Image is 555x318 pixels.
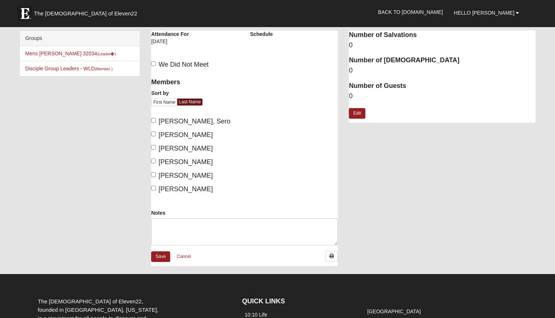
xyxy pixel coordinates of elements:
label: Attendance For [151,30,189,38]
a: First Name [151,99,178,106]
a: Print Attendance Roster [325,251,338,262]
input: [PERSON_NAME] [151,159,156,163]
span: [PERSON_NAME] [158,172,213,179]
dd: 0 [349,66,536,75]
span: [PERSON_NAME] [158,131,213,138]
span: [PERSON_NAME] [158,158,213,166]
img: Eleven22 logo [18,6,32,21]
input: [PERSON_NAME] [151,172,156,177]
a: Edit [349,108,365,119]
small: (Leader ) [97,52,116,56]
a: Cancel [172,251,196,262]
a: Last Name [177,99,202,106]
h4: QUICK LINKS [242,297,354,306]
input: [PERSON_NAME] [151,145,156,150]
label: Notes [151,209,165,217]
input: [PERSON_NAME] [151,186,156,191]
dd: 0 [349,92,536,101]
input: [PERSON_NAME], Sero [151,118,156,123]
div: Groups [20,31,140,46]
a: The [DEMOGRAPHIC_DATA] of Eleven22 [14,3,161,21]
input: [PERSON_NAME] [151,132,156,136]
dt: Number of [DEMOGRAPHIC_DATA] [349,56,536,65]
label: Schedule [250,30,273,38]
label: Sort by [151,89,169,97]
a: Save [151,251,170,262]
span: [PERSON_NAME], Sero [158,118,230,125]
span: [PERSON_NAME] [158,145,213,152]
input: We Did Not Meet [151,61,156,66]
a: Disciple Group Leaders - WLD(Member ) [25,66,113,71]
a: Back to [DOMAIN_NAME] [372,3,448,21]
span: Hello [PERSON_NAME] [454,10,514,16]
span: [PERSON_NAME] [158,185,213,193]
a: Mens [PERSON_NAME] 32034(Leader) [25,51,116,56]
span: We Did Not Meet [158,61,209,68]
h4: Members [151,78,239,86]
dd: 0 [349,41,536,50]
span: The [DEMOGRAPHIC_DATA] of Eleven22 [34,10,137,17]
dt: Number of Salvations [349,30,536,40]
dt: Number of Guests [349,81,536,91]
div: [DATE] [151,38,190,50]
small: (Member ) [95,67,113,71]
a: Hello [PERSON_NAME] [448,4,525,22]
